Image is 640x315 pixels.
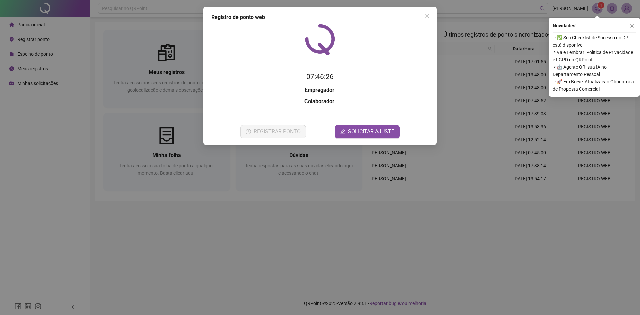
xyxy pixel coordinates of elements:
span: ⚬ ✅ Seu Checklist de Sucesso do DP está disponível [553,34,636,49]
time: 07:46:26 [306,73,334,81]
span: edit [340,129,345,134]
button: REGISTRAR PONTO [240,125,306,138]
img: QRPoint [305,24,335,55]
span: ⚬ Vale Lembrar: Política de Privacidade e LGPD na QRPoint [553,49,636,63]
span: close [630,23,634,28]
div: Registro de ponto web [211,13,429,21]
button: Close [422,11,433,21]
h3: : [211,97,429,106]
span: Novidades ! [553,22,577,29]
h3: : [211,86,429,95]
span: SOLICITAR AJUSTE [348,128,394,136]
span: ⚬ 🚀 Em Breve, Atualização Obrigatória de Proposta Comercial [553,78,636,93]
span: ⚬ 🤖 Agente QR: sua IA no Departamento Pessoal [553,63,636,78]
span: close [425,13,430,19]
strong: Colaborador [304,98,334,105]
button: editSOLICITAR AJUSTE [335,125,400,138]
strong: Empregador [305,87,334,93]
